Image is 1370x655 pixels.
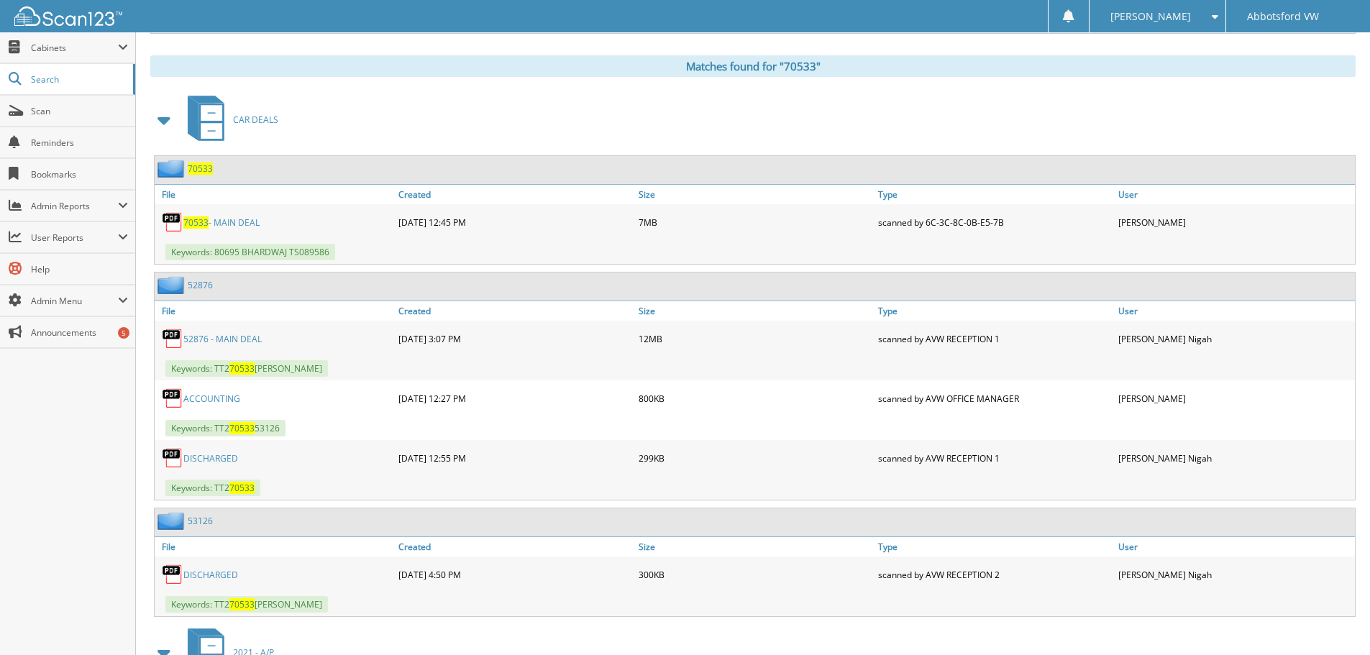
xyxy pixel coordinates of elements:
a: 52876 [188,279,213,291]
span: Keywords: TT2 [PERSON_NAME] [165,360,328,377]
a: File [155,537,395,556]
span: Keywords: 80695 BHARDWAJ TS089586 [165,244,335,260]
span: Admin Reports [31,200,118,212]
div: [DATE] 3:07 PM [395,324,635,353]
img: folder2.png [157,160,188,178]
span: Admin Menu [31,295,118,307]
a: 53126 [188,515,213,527]
div: 7MB [635,208,875,237]
a: Type [874,301,1115,321]
div: scanned by AVW OFFICE MANAGER [874,384,1115,413]
span: 70533 [229,362,255,375]
span: Scan [31,105,128,117]
span: Keywords: TT2 [PERSON_NAME] [165,596,328,613]
span: Cabinets [31,42,118,54]
div: 800KB [635,384,875,413]
span: 70533 [229,598,255,610]
a: Size [635,537,875,556]
a: Size [635,185,875,204]
div: [DATE] 12:45 PM [395,208,635,237]
a: 70533 [188,162,213,175]
span: 70533 [183,216,209,229]
span: Keywords: TT2 53126 [165,420,286,436]
div: [PERSON_NAME] Nigah [1115,324,1355,353]
div: [PERSON_NAME] [1115,208,1355,237]
a: User [1115,537,1355,556]
div: scanned by 6C-3C-8C-0B-E5-7B [874,208,1115,237]
a: CAR DEALS [179,91,278,148]
span: Keywords: TT2 [165,480,260,496]
div: 299KB [635,444,875,472]
div: 5 [118,327,129,339]
div: [PERSON_NAME] Nigah [1115,444,1355,472]
div: [DATE] 12:27 PM [395,384,635,413]
a: Created [395,185,635,204]
span: CAR DEALS [233,114,278,126]
img: folder2.png [157,512,188,530]
a: DISCHARGED [183,569,238,581]
span: [PERSON_NAME] [1110,12,1191,21]
a: Type [874,185,1115,204]
div: 12MB [635,324,875,353]
iframe: Chat Widget [1298,586,1370,655]
span: Announcements [31,326,128,339]
span: Bookmarks [31,168,128,180]
span: Abbotsford VW [1247,12,1319,21]
div: scanned by AVW RECEPTION 2 [874,560,1115,589]
a: Size [635,301,875,321]
div: [DATE] 12:55 PM [395,444,635,472]
span: Reminders [31,137,128,149]
img: PDF.png [162,328,183,349]
a: 52876 - MAIN DEAL [183,333,262,345]
a: File [155,301,395,321]
a: User [1115,301,1355,321]
a: Created [395,537,635,556]
span: 70533 [229,422,255,434]
span: User Reports [31,232,118,244]
span: 70533 [229,482,255,494]
a: ACCOUNTING [183,393,240,405]
img: PDF.png [162,564,183,585]
div: [PERSON_NAME] Nigah [1115,560,1355,589]
div: scanned by AVW RECEPTION 1 [874,324,1115,353]
a: User [1115,185,1355,204]
img: PDF.png [162,447,183,469]
a: Type [874,537,1115,556]
a: 70533- MAIN DEAL [183,216,260,229]
div: [DATE] 4:50 PM [395,560,635,589]
a: DISCHARGED [183,452,238,464]
img: scan123-logo-white.svg [14,6,122,26]
img: PDF.png [162,388,183,409]
span: Help [31,263,128,275]
a: File [155,185,395,204]
img: folder2.png [157,276,188,294]
div: Matches found for "70533" [150,55,1356,77]
div: scanned by AVW RECEPTION 1 [874,444,1115,472]
div: [PERSON_NAME] [1115,384,1355,413]
a: Created [395,301,635,321]
img: PDF.png [162,211,183,233]
div: 300KB [635,560,875,589]
span: Search [31,73,126,86]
